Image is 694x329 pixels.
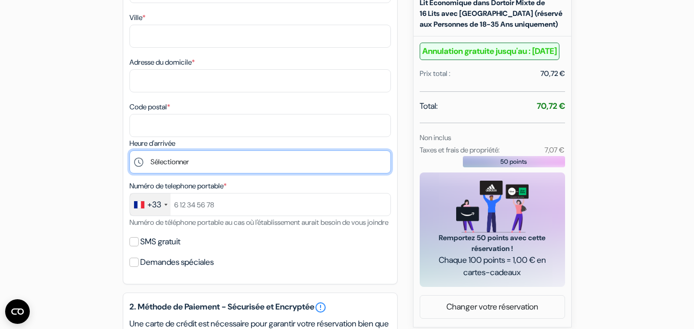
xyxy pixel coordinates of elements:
[130,193,171,216] div: France: +33
[420,100,438,112] span: Total:
[420,43,559,60] b: Annulation gratuite jusqu'au : [DATE]
[129,12,145,23] label: Ville
[129,102,170,112] label: Code postal
[432,254,553,279] span: Chaque 100 points = 1,00 € en cartes-cadeaux
[432,233,553,254] span: Remportez 50 points avec cette réservation !
[456,181,529,233] img: gift_card_hero_new.png
[5,299,30,324] button: Ouvrir le widget CMP
[545,145,565,154] small: 7,07 €
[129,301,391,314] h5: 2. Méthode de Paiement - Sécurisée et Encryptée
[420,145,500,154] small: Taxes et frais de propriété:
[500,157,527,166] span: 50 points
[420,133,451,142] small: Non inclus
[129,57,195,68] label: Adresse du domicile
[129,181,227,191] label: Numéro de telephone portable
[129,218,388,227] small: Numéro de téléphone portable au cas où l'établissement aurait besoin de vous joindre
[540,68,565,79] div: 70,72 €
[314,301,327,314] a: error_outline
[420,297,565,317] a: Changer votre réservation
[147,199,161,211] div: +33
[140,255,214,269] label: Demandes spéciales
[129,193,391,216] input: 6 12 34 56 78
[129,138,175,149] label: Heure d'arrivée
[140,235,180,249] label: SMS gratuit
[537,101,565,111] strong: 70,72 €
[420,68,451,79] div: Prix total :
